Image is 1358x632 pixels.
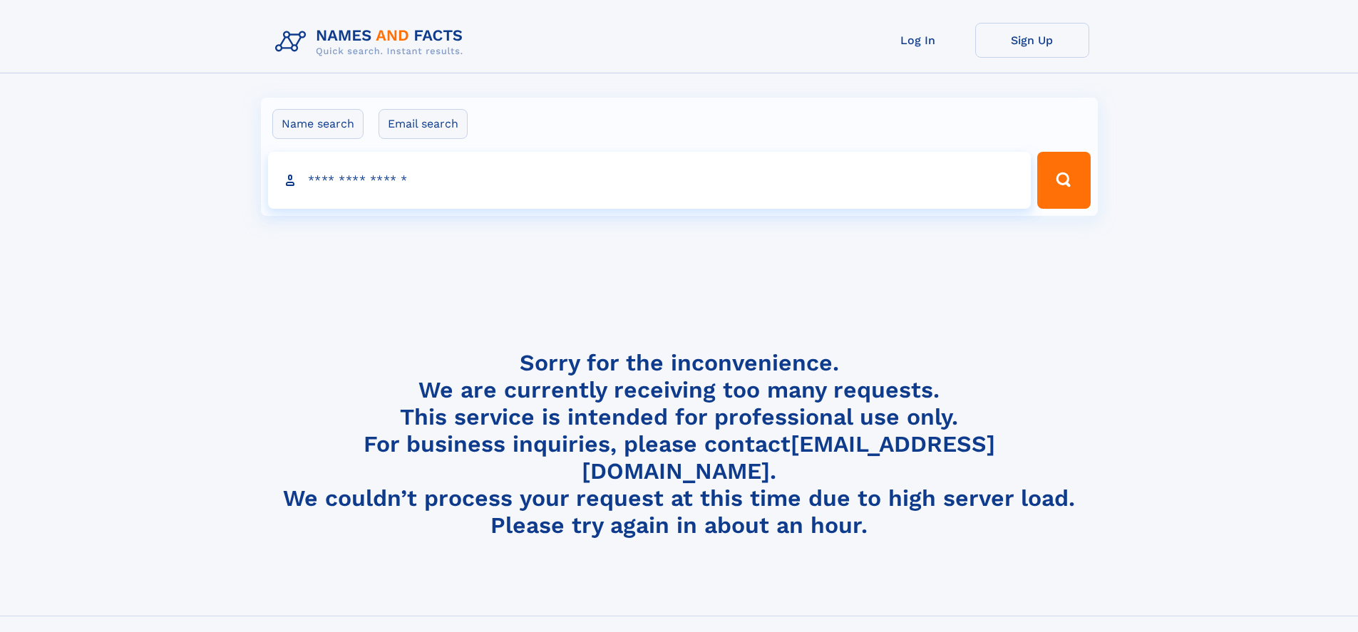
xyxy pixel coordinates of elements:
[861,23,975,58] a: Log In
[1037,152,1090,209] button: Search Button
[582,430,995,485] a: [EMAIL_ADDRESS][DOMAIN_NAME]
[269,23,475,61] img: Logo Names and Facts
[272,109,364,139] label: Name search
[269,349,1089,539] h4: Sorry for the inconvenience. We are currently receiving too many requests. This service is intend...
[975,23,1089,58] a: Sign Up
[268,152,1032,209] input: search input
[379,109,468,139] label: Email search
